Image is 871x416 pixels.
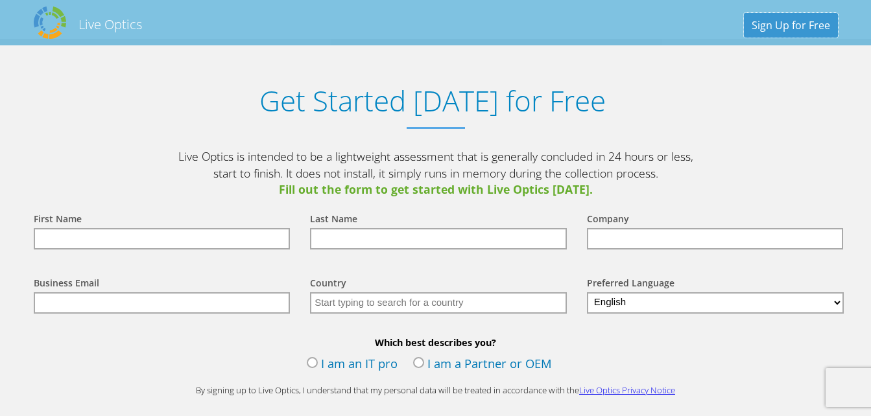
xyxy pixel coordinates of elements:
h2: Live Optics [78,16,142,33]
input: Start typing to search for a country [310,292,567,314]
label: Country [310,277,346,292]
p: By signing up to Live Optics, I understand that my personal data will be treated in accordance wi... [176,384,695,397]
a: Sign Up for Free [744,13,838,38]
label: Business Email [34,277,99,292]
a: Live Optics Privacy Notice [579,384,675,396]
label: First Name [34,213,82,228]
span: Fill out the form to get started with Live Optics [DATE]. [176,181,695,198]
p: Live Optics is intended to be a lightweight assessment that is generally concluded in 24 hours or... [176,148,695,198]
label: Company [587,213,629,228]
label: I am an IT pro [307,355,398,375]
b: Which best describes you? [21,336,851,349]
label: Preferred Language [587,277,674,292]
label: Last Name [310,213,357,228]
h1: Get Started [DATE] for Free [21,84,844,117]
label: I am a Partner or OEM [413,355,552,375]
img: Dell Dpack [34,6,66,39]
